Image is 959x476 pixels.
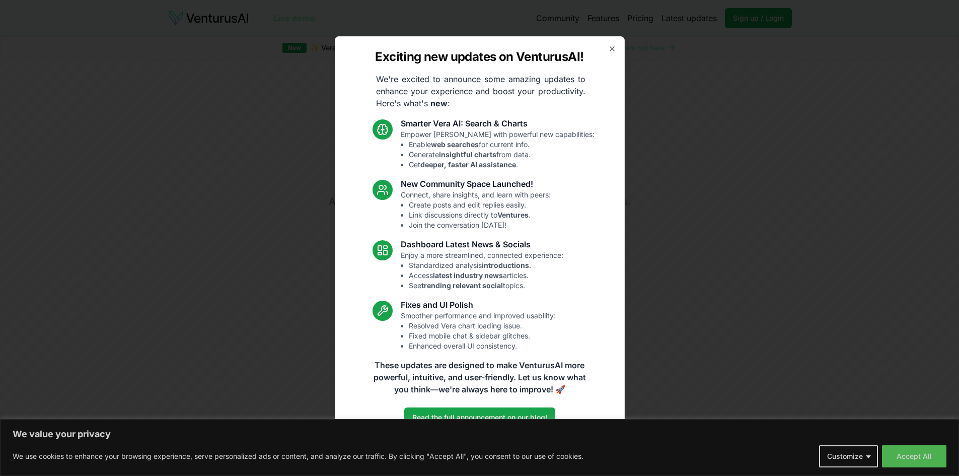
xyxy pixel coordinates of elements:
[439,150,496,159] strong: insightful charts
[401,250,563,291] p: Enjoy a more streamlined, connected experience:
[497,211,529,219] strong: Ventures
[409,160,595,170] li: Get .
[404,407,555,428] a: Read the full announcement on our blog!
[401,299,556,311] h3: Fixes and UI Polish
[431,140,479,149] strong: web searches
[401,117,595,129] h3: Smarter Vera AI: Search & Charts
[409,220,551,230] li: Join the conversation [DATE]!
[421,281,503,290] strong: trending relevant social
[409,341,556,351] li: Enhanced overall UI consistency.
[409,200,551,210] li: Create posts and edit replies easily.
[401,129,595,170] p: Empower [PERSON_NAME] with powerful new capabilities:
[409,210,551,220] li: Link discussions directly to .
[409,260,563,270] li: Standardized analysis .
[401,190,551,230] p: Connect, share insights, and learn with peers:
[433,271,503,280] strong: latest industry news
[367,359,593,395] p: These updates are designed to make VenturusAI more powerful, intuitive, and user-friendly. Let us...
[401,238,563,250] h3: Dashboard Latest News & Socials
[409,150,595,160] li: Generate from data.
[409,140,595,150] li: Enable for current info.
[409,321,556,331] li: Resolved Vera chart loading issue.
[409,270,563,281] li: Access articles.
[368,73,594,109] p: We're excited to announce some amazing updates to enhance your experience and boost your producti...
[420,160,516,169] strong: deeper, faster AI assistance
[430,98,448,108] strong: new
[375,49,583,65] h2: Exciting new updates on VenturusAI!
[401,178,551,190] h3: New Community Space Launched!
[482,261,529,269] strong: introductions
[409,281,563,291] li: See topics.
[401,311,556,351] p: Smoother performance and improved usability:
[409,331,556,341] li: Fixed mobile chat & sidebar glitches.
